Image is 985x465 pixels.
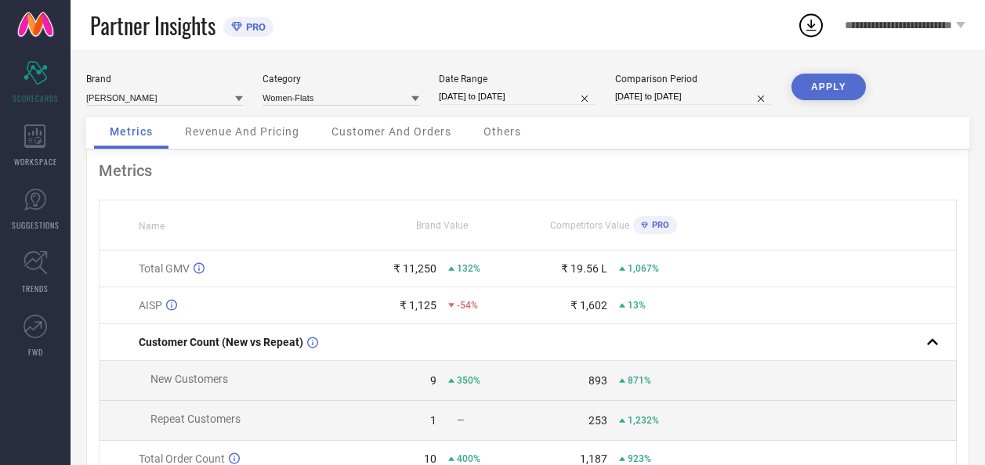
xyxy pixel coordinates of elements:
span: SUGGESTIONS [12,219,60,231]
span: — [457,415,464,426]
span: Competitors Value [550,220,629,231]
span: 400% [457,453,480,464]
div: ₹ 11,250 [393,262,436,275]
span: -54% [457,300,478,311]
span: Name [139,221,165,232]
div: Date Range [439,74,596,85]
span: Metrics [110,125,153,138]
input: Select date range [439,88,596,105]
span: 13% [628,300,646,311]
span: Customer Count (New vs Repeat) [139,336,303,348]
span: Total Order Count [139,452,225,465]
div: Comparison Period [615,74,772,85]
span: 923% [628,453,651,464]
span: Brand Value [416,220,468,231]
div: Open download list [797,11,825,39]
div: 1 [430,414,436,427]
div: Brand [86,74,243,85]
span: Others [483,125,521,138]
span: 132% [457,263,480,274]
span: WORKSPACE [14,156,57,168]
span: 871% [628,375,651,386]
div: Metrics [99,161,957,180]
div: ₹ 1,602 [570,299,607,312]
div: Category [263,74,419,85]
div: ₹ 1,125 [400,299,436,312]
span: FWD [28,346,43,358]
div: 1,187 [580,452,607,465]
span: PRO [242,21,266,33]
span: TRENDS [22,283,49,294]
div: 253 [588,414,607,427]
span: AISP [139,299,162,312]
span: New Customers [150,373,228,385]
span: 350% [457,375,480,386]
span: Total GMV [139,262,190,275]
input: Select comparison period [615,88,772,105]
span: Customer And Orders [331,125,451,138]
div: 9 [430,374,436,387]
span: Revenue And Pricing [185,125,299,138]
div: 893 [588,374,607,387]
span: SCORECARDS [13,92,59,104]
button: APPLY [791,74,866,100]
span: 1,067% [628,263,659,274]
span: PRO [648,220,669,230]
span: Repeat Customers [150,413,241,425]
div: 10 [424,452,436,465]
div: ₹ 19.56 L [561,262,607,275]
span: 1,232% [628,415,659,426]
span: Partner Insights [90,9,215,41]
